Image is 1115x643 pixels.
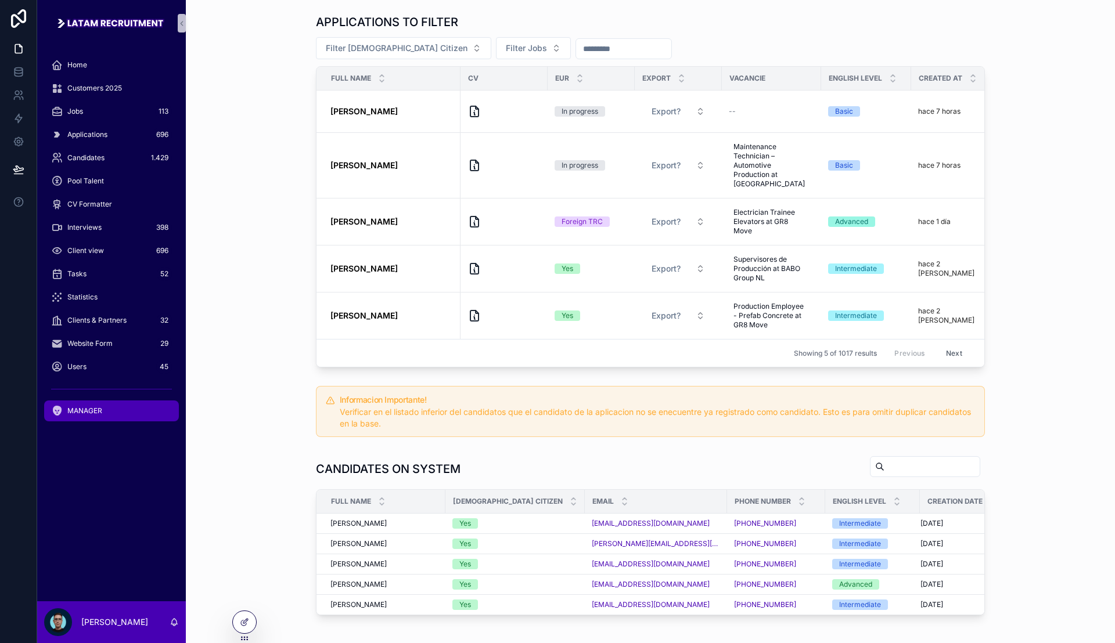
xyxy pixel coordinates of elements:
[920,600,943,609] span: [DATE]
[44,400,179,421] a: MANAGER
[44,101,179,122] a: Jobs113
[452,579,578,590] a: Yes
[326,42,467,54] span: Filter [DEMOGRAPHIC_DATA] Citizen
[920,580,943,589] span: [DATE]
[832,539,913,549] a: Intermediate
[44,356,179,377] a: Users45
[642,155,714,176] button: Select Button
[592,580,720,589] a: [EMAIL_ADDRESS][DOMAIN_NAME]
[592,559,720,569] a: [EMAIL_ADDRESS][DOMAIN_NAME]
[729,107,736,116] span: --
[734,580,818,589] a: [PHONE_NUMBER]
[67,130,107,139] span: Applications
[652,216,681,227] span: Export?
[652,263,681,274] span: Export?
[44,194,179,215] a: CV Formatter
[832,579,913,590] a: Advanced
[44,124,179,145] a: Applications696
[555,74,569,83] span: Eur
[330,106,398,116] strong: [PERSON_NAME]
[592,519,720,528] a: [EMAIL_ADDRESS][DOMAIN_NAME]
[652,106,681,117] span: Export?
[330,519,438,528] a: [PERSON_NAME]
[67,223,102,232] span: Interviews
[642,258,714,279] button: Select Button
[340,406,975,429] div: Verificar en el listado inferior del candidatos que el candidato de la aplicacion no se enecuentr...
[330,160,398,170] strong: [PERSON_NAME]
[927,497,983,506] span: Creation date
[562,263,573,274] div: Yes
[67,339,113,348] span: Website Form
[839,518,881,529] div: Intermediate
[44,171,179,192] a: Pool Talent
[330,539,387,548] span: [PERSON_NAME]
[330,310,398,320] strong: [PERSON_NAME]
[839,579,872,590] div: Advanced
[920,539,943,548] span: [DATE]
[918,306,991,325] p: hace 2 [PERSON_NAME]
[340,407,971,428] span: Verificar en el listado inferior del candidatos que el candidato de la aplicacion no se enecuentr...
[920,539,1005,548] a: [DATE]
[330,580,387,589] span: [PERSON_NAME]
[562,310,573,321] div: Yes
[642,211,714,232] button: Select Button
[157,267,172,281] div: 52
[642,101,714,122] button: Select Button
[592,539,720,548] a: [PERSON_NAME][EMAIL_ADDRESS][DOMAIN_NAME]
[642,305,714,326] button: Select Button
[67,176,104,186] span: Pool Talent
[459,559,471,569] div: Yes
[794,349,877,358] span: Showing 5 of 1017 results
[734,600,796,609] a: [PHONE_NUMBER]
[67,316,127,325] span: Clients & Partners
[592,519,710,528] a: [EMAIL_ADDRESS][DOMAIN_NAME]
[734,600,818,609] a: [PHONE_NUMBER]
[330,519,387,528] span: [PERSON_NAME]
[920,519,943,528] span: [DATE]
[592,580,710,589] a: [EMAIL_ADDRESS][DOMAIN_NAME]
[330,559,438,569] a: [PERSON_NAME]
[920,559,1005,569] a: [DATE]
[316,14,458,30] h1: APPLICATIONS TO FILTER
[37,46,186,436] div: scrollable content
[331,497,371,506] span: Full Name
[340,396,975,404] h5: Informacion Importante!
[733,208,805,236] span: Electrician Trainee Elevators at GR8 Move
[835,160,853,171] div: Basic
[652,160,681,171] span: Export?
[452,559,578,569] a: Yes
[592,559,710,569] a: [EMAIL_ADDRESS][DOMAIN_NAME]
[153,221,172,234] div: 398
[734,519,818,528] a: [PHONE_NUMBER]
[592,600,720,609] a: [EMAIL_ADDRESS][DOMAIN_NAME]
[44,240,179,261] a: Client view696
[920,519,1005,528] a: [DATE]
[44,78,179,99] a: Customers 2025
[918,161,961,170] p: hace 7 horas
[44,310,179,331] a: Clients & Partners32
[918,259,991,278] p: hace 2 [PERSON_NAME]
[468,74,479,83] span: CV
[592,600,710,609] a: [EMAIL_ADDRESS][DOMAIN_NAME]
[735,497,791,506] span: Phone number
[839,599,881,610] div: Intermediate
[832,559,913,569] a: Intermediate
[734,539,796,548] a: [PHONE_NUMBER]
[734,580,796,589] a: [PHONE_NUMBER]
[452,599,578,610] a: Yes
[592,497,614,506] span: Email
[155,104,172,118] div: 113
[918,107,961,116] p: hace 7 horas
[733,255,805,283] span: Supervisores de Producción at BABO Group NL
[829,74,882,83] span: English level
[148,151,172,165] div: 1.429
[330,263,398,273] strong: [PERSON_NAME]
[459,579,471,590] div: Yes
[156,360,172,374] div: 45
[67,84,122,93] span: Customers 2025
[835,310,877,321] div: Intermediate
[157,337,172,351] div: 29
[316,461,461,477] h1: CANDIDATES ON SYSTEM
[459,599,471,610] div: Yes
